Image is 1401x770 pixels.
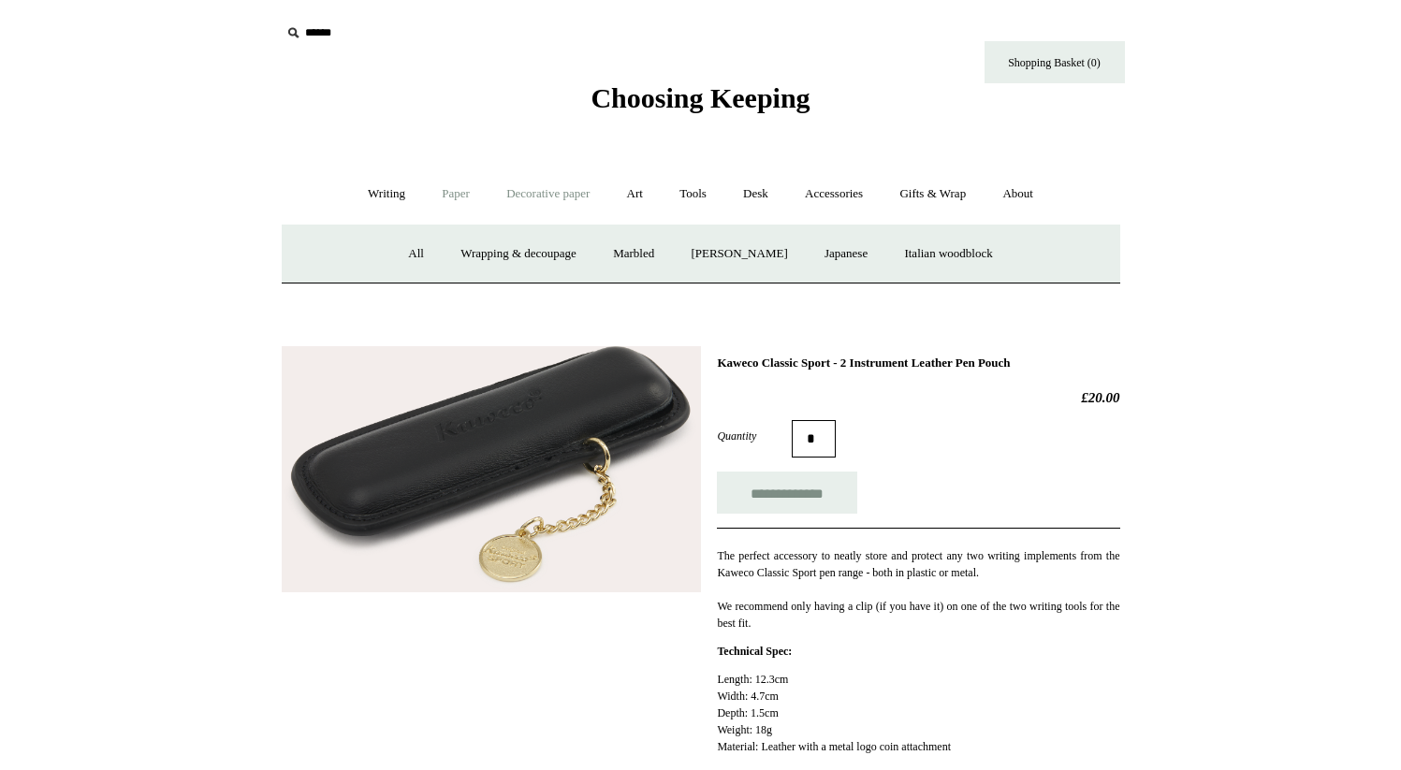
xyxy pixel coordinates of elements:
[444,229,593,279] a: Wrapping & decoupage
[726,169,785,219] a: Desk
[808,229,884,279] a: Japanese
[674,229,804,279] a: [PERSON_NAME]
[788,169,880,219] a: Accessories
[282,346,701,592] img: Kaweco Classic Sport - 2 Instrument Leather Pen Pouch
[663,169,723,219] a: Tools
[610,169,660,219] a: Art
[717,645,792,658] strong: Technical Spec:
[985,169,1050,219] a: About
[717,671,1119,755] p: Length: 12.3cm Width: 4.7cm Depth: 1.5cm Weight: 18g Material: Leather with a metal logo coin att...
[883,169,983,219] a: Gifts & Wrap
[489,169,606,219] a: Decorative paper
[591,97,810,110] a: Choosing Keeping
[717,356,1119,370] h1: Kaweco Classic Sport - 2 Instrument Leather Pen Pouch
[887,229,1009,279] a: Italian woodblock
[591,82,810,113] span: Choosing Keeping
[596,229,671,279] a: Marbled
[391,229,441,279] a: All
[717,428,792,444] label: Quantity
[717,389,1119,406] h2: £20.00
[985,41,1125,83] a: Shopping Basket (0)
[351,169,422,219] a: Writing
[425,169,487,219] a: Paper
[717,547,1119,632] p: The perfect accessory to neatly store and protect any two writing implements from the Kaweco Clas...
